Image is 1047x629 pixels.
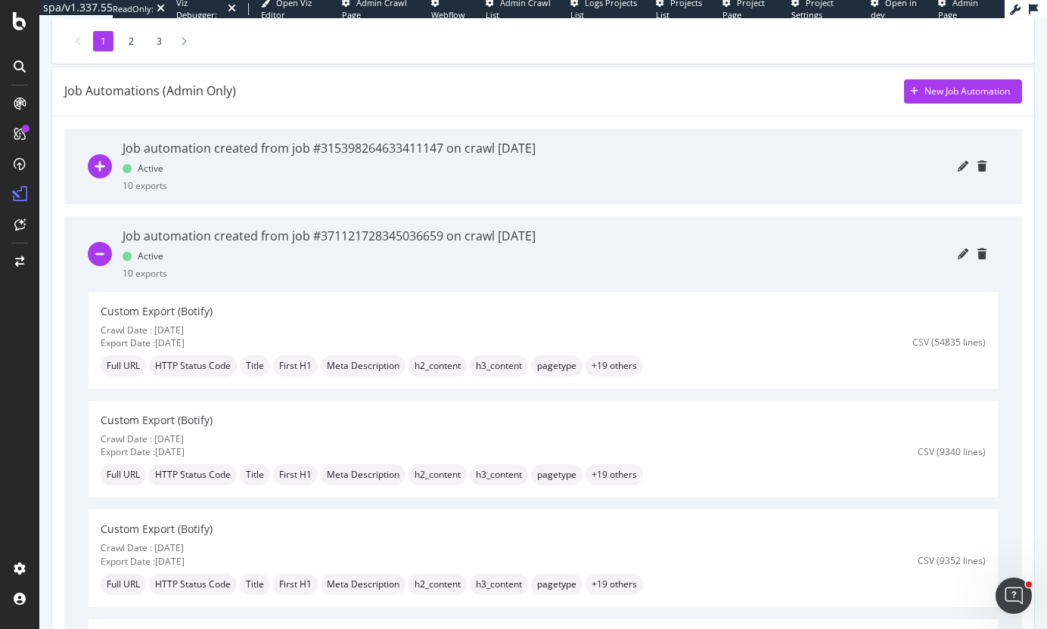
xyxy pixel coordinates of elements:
[409,355,467,376] div: neutral label
[537,470,576,479] span: pagetype
[977,249,986,259] div: trash
[415,361,461,370] span: h2_content
[958,161,968,172] div: pencil
[240,574,270,595] div: neutral label
[977,161,986,172] div: trash
[321,574,405,595] div: neutral label
[586,355,643,376] div: neutral label
[476,470,522,479] span: h3_content
[246,361,264,370] span: Title
[279,580,312,589] span: First H1
[321,464,405,485] div: neutral label
[121,31,141,51] li: 2
[101,432,834,445] div: Crawl Date : [DATE]
[155,361,231,370] span: HTTP Status Code
[107,580,140,589] span: Full URL
[101,574,146,595] div: neutral label
[476,580,522,589] span: h3_content
[273,464,318,485] div: neutral label
[592,470,637,479] span: +19 others
[537,361,576,370] span: pagetype
[101,413,834,428] div: Custom Export (Botify)
[409,574,467,595] div: neutral label
[904,79,1022,104] button: New Job Automation
[470,464,528,485] div: neutral label
[155,580,231,589] span: HTTP Status Code
[327,470,399,479] span: Meta Description
[531,355,583,376] div: neutral label
[537,580,576,589] span: pagetype
[996,578,1032,614] iframe: Intercom live chat
[149,464,237,485] div: neutral label
[101,445,834,458] div: Export Date : [DATE]
[415,580,461,589] span: h2_content
[101,336,834,349] div: Export Date : [DATE]
[240,464,270,485] div: neutral label
[531,574,583,595] div: neutral label
[431,9,465,20] span: Webflow
[273,355,318,376] div: neutral label
[415,470,461,479] span: h2_content
[149,574,237,595] div: neutral label
[123,267,167,280] div: 10 exports
[470,355,528,376] div: neutral label
[476,361,522,370] span: h3_content
[101,464,146,485] div: neutral label
[107,470,140,479] span: Full URL
[155,470,231,479] span: HTTP Status Code
[89,154,110,178] div: plus-circle
[470,574,528,595] div: neutral label
[327,580,399,589] span: Meta Description
[531,464,583,485] div: neutral label
[101,355,146,376] div: neutral label
[321,355,405,376] div: neutral label
[246,470,264,479] span: Title
[586,464,643,485] div: neutral label
[123,179,167,192] div: 10 exports
[592,361,637,370] span: +19 others
[327,361,399,370] span: Meta Description
[918,554,986,567] div: CSV (9352 lines)
[123,249,163,262] div: Active
[958,249,968,259] div: pencil
[149,31,169,51] li: 3
[123,162,163,175] div: Active
[64,82,236,100] div: Job Automations (Admin Only)
[101,324,834,336] div: Crawl Date : [DATE]
[123,228,536,245] div: Job automation created from job #371121728345036659 on crawl [DATE]
[924,85,1010,98] div: New Job Automation
[101,555,834,568] div: Export Date : [DATE]
[89,242,110,266] div: minus-circle
[273,574,318,595] div: neutral label
[93,31,113,51] li: 1
[912,336,986,349] div: CSV (54835 lines)
[101,541,834,554] div: Crawl Date : [DATE]
[149,355,237,376] div: neutral label
[246,580,264,589] span: Title
[592,580,637,589] span: +19 others
[586,574,643,595] div: neutral label
[409,464,467,485] div: neutral label
[240,355,270,376] div: neutral label
[101,522,834,537] div: Custom Export (Botify)
[123,140,536,157] div: Job automation created from job #315398264633411147 on crawl [DATE]
[113,3,154,15] div: ReadOnly:
[107,361,140,370] span: Full URL
[279,470,312,479] span: First H1
[918,445,986,458] div: CSV (9340 lines)
[279,361,312,370] span: First H1
[101,304,834,319] div: Custom Export (Botify)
